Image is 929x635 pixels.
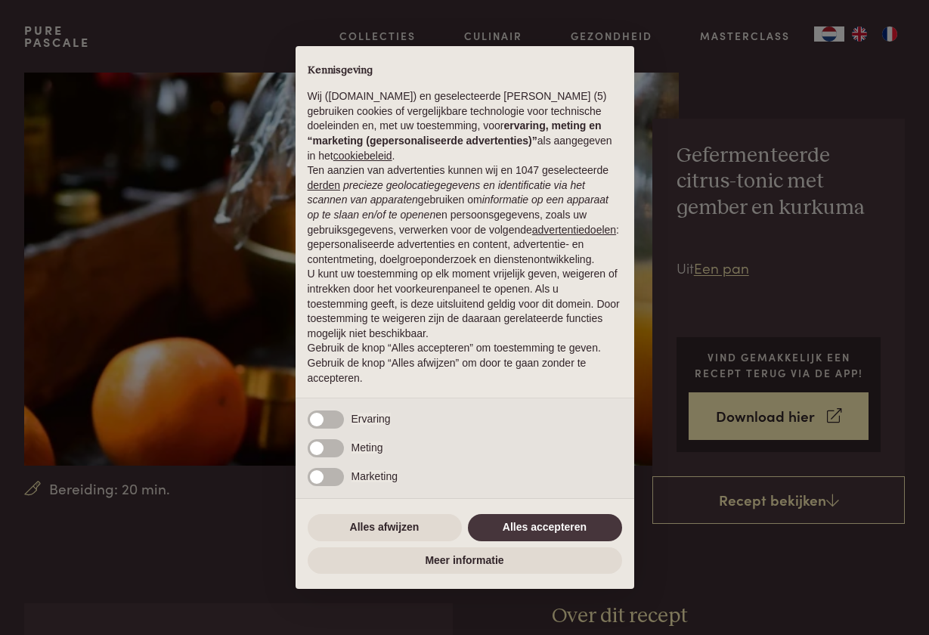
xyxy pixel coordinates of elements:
[468,514,622,541] button: Alles accepteren
[308,194,609,221] em: informatie op een apparaat op te slaan en/of te openen
[308,514,462,541] button: Alles afwijzen
[308,163,622,267] p: Ten aanzien van advertenties kunnen wij en 1047 geselecteerde gebruiken om en persoonsgegevens, z...
[308,178,341,194] button: derden
[308,179,585,206] em: precieze geolocatiegegevens en identificatie via het scannen van apparaten
[351,470,398,482] span: Marketing
[308,89,622,163] p: Wij ([DOMAIN_NAME]) en geselecteerde [PERSON_NAME] (5) gebruiken cookies of vergelijkbare technol...
[308,267,622,341] p: U kunt uw toestemming op elk moment vrijelijk geven, weigeren of intrekken door het voorkeurenpan...
[351,413,391,425] span: Ervaring
[308,547,622,575] button: Meer informatie
[532,223,616,238] button: advertentiedoelen
[308,64,622,78] h2: Kennisgeving
[351,441,383,454] span: Meting
[333,150,392,162] a: cookiebeleid
[308,341,622,386] p: Gebruik de knop “Alles accepteren” om toestemming te geven. Gebruik de knop “Alles afwijzen” om d...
